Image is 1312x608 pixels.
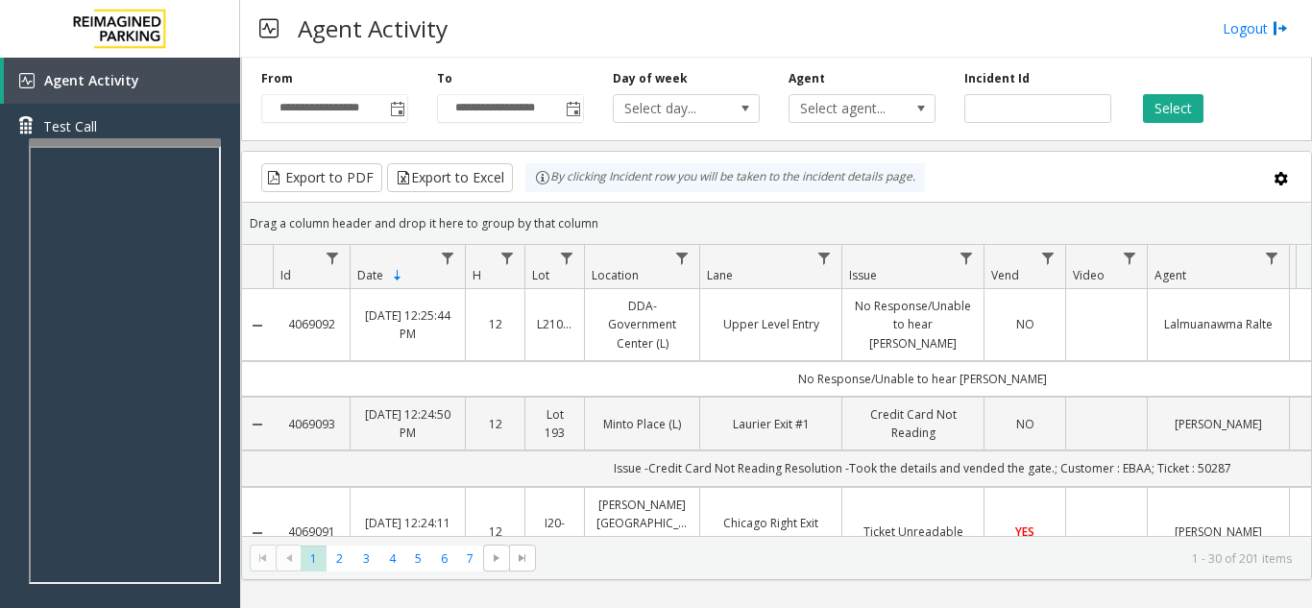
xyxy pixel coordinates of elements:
[712,514,830,550] a: Chicago Right Exit Lane
[991,267,1019,283] span: Vend
[537,514,572,550] a: I20-177
[379,546,405,572] span: Page 4
[554,245,580,271] a: Lot Filter Menu
[473,267,481,283] span: H
[362,514,453,550] a: [DATE] 12:24:11 PM
[812,245,838,271] a: Lane Filter Menu
[1223,18,1288,38] a: Logout
[44,71,139,89] span: Agent Activity
[327,546,352,572] span: Page 2
[613,70,688,87] label: Day of week
[301,546,327,572] span: Page 1
[535,170,550,185] img: infoIcon.svg
[362,306,453,343] a: [DATE] 12:25:44 PM
[280,267,291,283] span: Id
[789,70,825,87] label: Agent
[353,546,379,572] span: Page 3
[1016,416,1034,432] span: NO
[1159,523,1277,541] a: [PERSON_NAME]
[1117,245,1143,271] a: Video Filter Menu
[964,70,1030,87] label: Incident Id
[537,405,572,442] a: Lot 193
[4,58,240,104] a: Agent Activity
[261,163,382,192] button: Export to PDF
[996,415,1054,433] a: NO
[1073,267,1105,283] span: Video
[712,315,830,333] a: Upper Level Entry
[996,315,1054,333] a: NO
[284,523,338,541] a: 4069091
[707,267,733,283] span: Lane
[509,545,535,572] span: Go to the last page
[547,550,1292,567] kendo-pager-info: 1 - 30 of 201 items
[596,297,688,353] a: DDA-Government Center (L)
[390,268,405,283] span: Sortable
[405,546,431,572] span: Page 5
[242,245,1311,536] div: Data table
[562,95,583,122] span: Toggle popup
[284,315,338,333] a: 4069092
[854,405,972,442] a: Credit Card Not Reading
[532,267,549,283] span: Lot
[854,523,972,541] a: Ticket Unreadable
[1016,316,1034,332] span: NO
[1143,94,1203,123] button: Select
[849,267,877,283] span: Issue
[457,546,483,572] span: Page 7
[614,95,730,122] span: Select day...
[515,550,530,566] span: Go to the last page
[537,315,572,333] a: L21023900
[477,415,513,433] a: 12
[261,70,293,87] label: From
[1035,245,1061,271] a: Vend Filter Menu
[435,245,461,271] a: Date Filter Menu
[386,95,407,122] span: Toggle popup
[483,545,509,572] span: Go to the next page
[362,405,453,442] a: [DATE] 12:24:50 PM
[1159,415,1277,433] a: [PERSON_NAME]
[242,525,273,541] a: Collapse Details
[437,70,452,87] label: To
[996,523,1054,541] a: YES
[1154,267,1186,283] span: Agent
[431,546,457,572] span: Page 6
[477,523,513,541] a: 12
[712,415,830,433] a: Laurier Exit #1
[1259,245,1285,271] a: Agent Filter Menu
[242,417,273,432] a: Collapse Details
[320,245,346,271] a: Id Filter Menu
[489,550,504,566] span: Go to the next page
[954,245,980,271] a: Issue Filter Menu
[495,245,521,271] a: H Filter Menu
[790,95,906,122] span: Select agent...
[596,415,688,433] a: Minto Place (L)
[357,267,383,283] span: Date
[596,496,688,570] a: [PERSON_NAME][GEOGRAPHIC_DATA] ([GEOGRAPHIC_DATA]) (I) (R390)
[19,73,35,88] img: 'icon'
[242,318,273,333] a: Collapse Details
[43,116,97,136] span: Test Call
[525,163,925,192] div: By clicking Incident row you will be taken to the incident details page.
[288,5,457,52] h3: Agent Activity
[1015,523,1034,540] span: YES
[669,245,695,271] a: Location Filter Menu
[592,267,639,283] span: Location
[1159,315,1277,333] a: Lalmuanawma Ralte
[387,163,513,192] button: Export to Excel
[259,5,279,52] img: pageIcon
[242,207,1311,240] div: Drag a column header and drop it here to group by that column
[477,315,513,333] a: 12
[284,415,338,433] a: 4069093
[1273,18,1288,38] img: logout
[854,297,972,353] a: No Response/Unable to hear [PERSON_NAME]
